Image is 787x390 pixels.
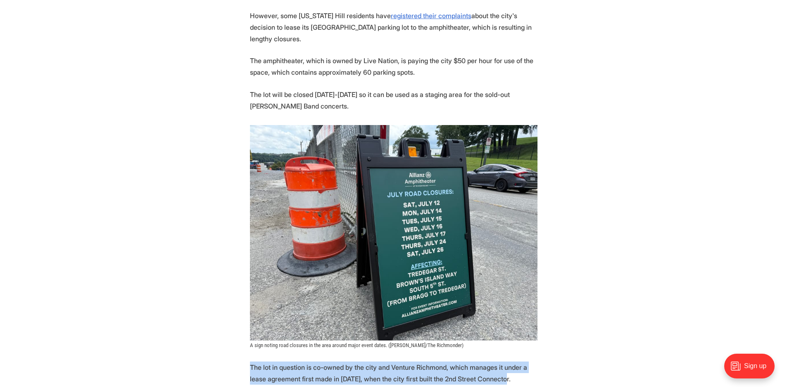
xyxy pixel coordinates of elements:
[250,55,537,78] p: The amphitheater, which is owned by Live Nation, is paying the city $50 per hour for use of the s...
[391,12,471,20] a: registered their complaints
[250,342,464,348] span: A sign noting road closures in the area around major event dates. ([PERSON_NAME]/The Richmonder)
[250,362,537,385] p: The lot in question is co-owned by the city and Venture Richmond, which manages it under a lease ...
[250,89,537,112] p: The lot will be closed [DATE]-[DATE] so it can be used as a staging area for the sold-out [PERSON...
[717,350,787,390] iframe: portal-trigger
[250,10,537,45] p: However, some [US_STATE] Hill residents have about the city's decision to lease its [GEOGRAPHIC_D...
